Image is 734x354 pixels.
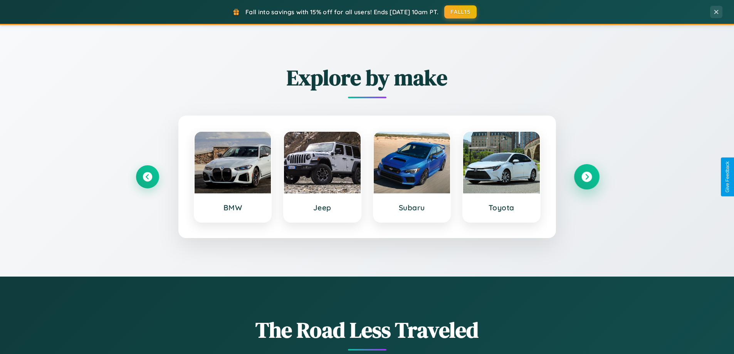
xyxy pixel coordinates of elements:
[292,203,353,212] h3: Jeep
[471,203,532,212] h3: Toyota
[136,63,598,92] h2: Explore by make
[725,161,730,193] div: Give Feedback
[245,8,438,16] span: Fall into savings with 15% off for all users! Ends [DATE] 10am PT.
[202,203,264,212] h3: BMW
[381,203,443,212] h3: Subaru
[444,5,477,18] button: FALL15
[136,315,598,345] h1: The Road Less Traveled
